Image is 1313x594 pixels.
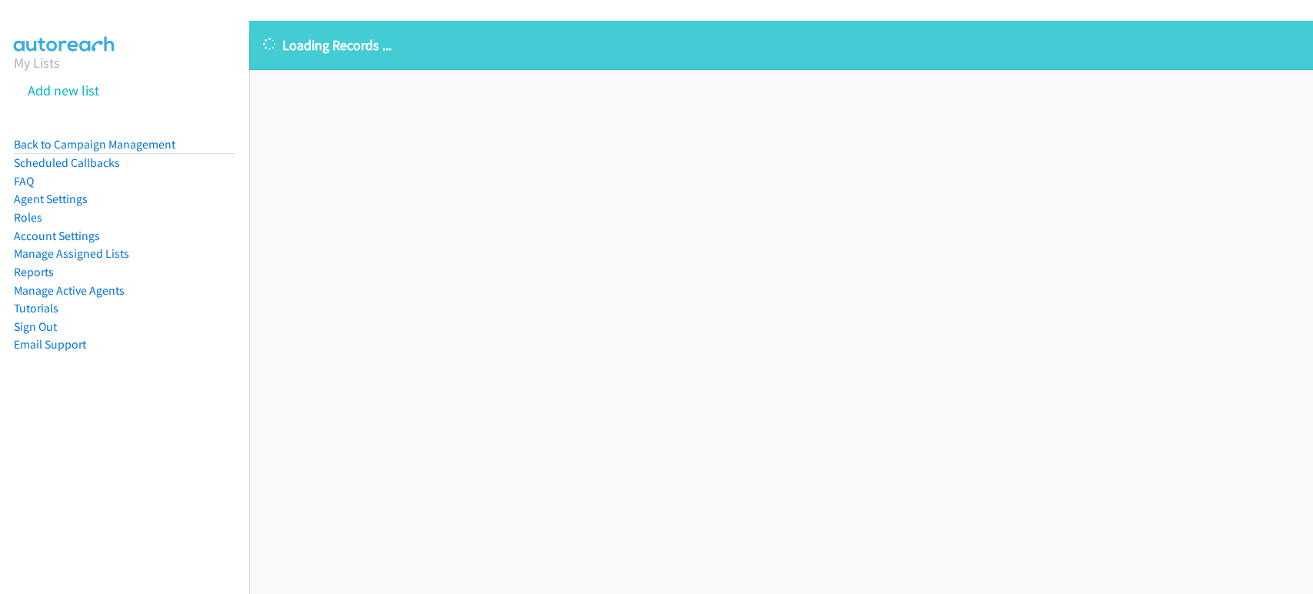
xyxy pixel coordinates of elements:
[14,301,58,315] a: Tutorials
[14,283,125,298] a: Manage Active Agents
[14,337,86,352] a: Email Support
[14,210,42,225] a: Roles
[14,192,88,206] a: Agent Settings
[14,229,100,243] a: Account Settings
[14,54,60,72] a: My Lists
[14,155,120,170] a: Scheduled Callbacks
[14,319,57,334] a: Sign Out
[14,246,129,261] a: Manage Assigned Lists
[263,35,1299,55] p: Loading Records ...
[14,137,175,152] a: Back to Campaign Management
[14,174,34,189] a: FAQ
[28,82,99,99] a: Add new list
[14,265,54,279] a: Reports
